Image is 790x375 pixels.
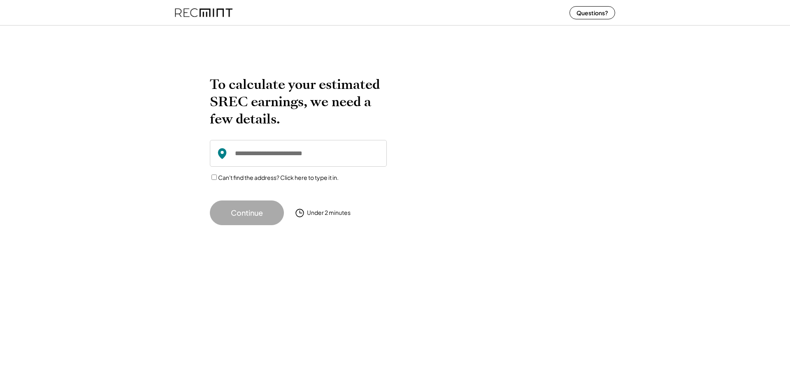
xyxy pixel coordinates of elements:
button: Questions? [569,6,615,19]
button: Continue [210,200,284,225]
img: yH5BAEAAAAALAAAAAABAAEAAAIBRAA7 [407,76,568,208]
label: Can't find the address? Click here to type it in. [218,174,339,181]
img: recmint-logotype%403x%20%281%29.jpeg [175,2,232,23]
div: Under 2 minutes [307,209,351,217]
h2: To calculate your estimated SREC earnings, we need a few details. [210,76,387,128]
